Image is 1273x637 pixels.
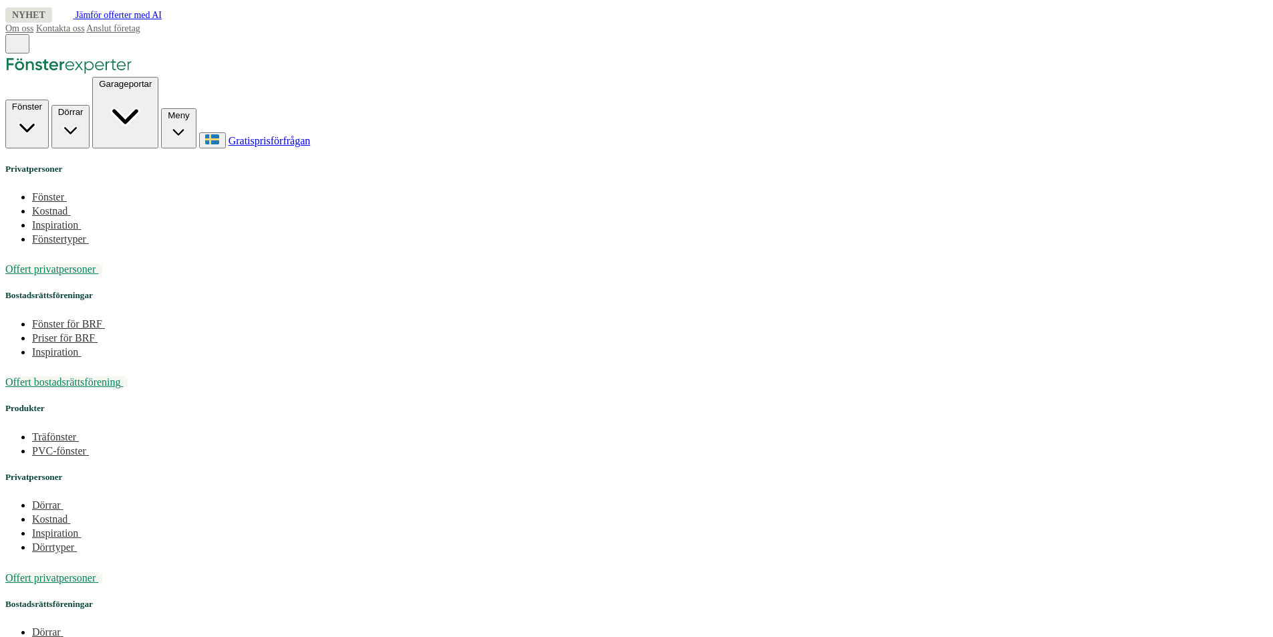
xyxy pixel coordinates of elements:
h5: Bostadsrättsföreningar [5,290,1268,301]
a: Dörrar [32,499,74,511]
span: Offert privatpersoner [5,263,96,275]
button: Dörrar [51,105,90,148]
a: Offert privatpersoner [5,572,102,584]
a: Om oss [5,23,33,33]
a: Inspiration [32,527,92,539]
a: Fönstertyper [32,233,100,245]
button: Fönster [5,100,49,148]
span: Fönster för BRF [32,318,102,330]
span: NYHET [5,7,52,23]
span: Gratis [229,135,255,146]
span: Offert privatpersoner [5,572,96,584]
span: Kostnad [32,205,67,217]
a: Fönster [32,191,78,203]
a: Inspiration [32,346,92,358]
span: Garageportar [99,79,152,89]
span: Kostnad [32,513,67,525]
a: Kostnad [32,205,81,217]
a: Träfönster [32,431,90,442]
img: Fönsterexperter Logotyp [5,53,132,74]
button: Garageportar [92,77,158,148]
button: Meny [161,108,196,148]
span: Inspiration [32,346,78,358]
span: Jämför offerter med AI [76,10,162,20]
span: Offert bostadsrättsförening [5,376,121,388]
a: Gratisprisförfrågan [229,135,311,146]
a: Anslut företag [86,23,140,33]
span: Meny [168,110,190,120]
span: Träfönster [32,431,76,442]
span: Fönster [32,191,64,203]
span: Dörrar [32,499,61,511]
h5: Privatpersoner [5,472,1268,483]
a: Fönster för BRF [32,318,116,330]
span: Priser för BRF [32,332,95,344]
a: Dörrtyper [32,541,88,553]
span: Dörrtyper [32,541,74,553]
h5: Produkter [5,403,1268,414]
span: Fönstertyper [32,233,86,245]
span: Inspiration [32,219,78,231]
span: Fönster [12,102,42,112]
span: PVC-fönster [32,445,86,457]
a: Offert privatpersoner [5,263,102,275]
a: Priser för BRF [32,332,108,344]
a: Offert bostadsrättsförening [5,376,128,388]
a: Kontakta oss [36,23,85,33]
h5: Bostadsrättsföreningar [5,599,1268,610]
h5: Privatpersoner [5,164,1268,174]
span: Inspiration [32,527,78,539]
a: PVC-fönster [32,445,100,457]
span: Dörrar [58,107,84,117]
a: Jämför offerter med AI [54,10,162,20]
a: Inspiration [32,219,92,231]
a: Kostnad [32,513,81,525]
